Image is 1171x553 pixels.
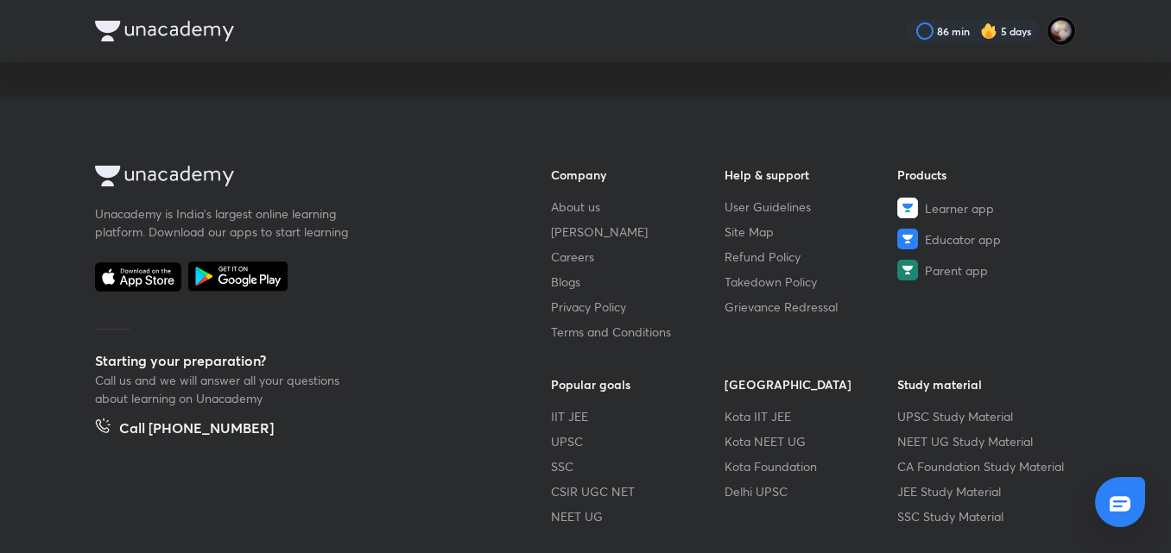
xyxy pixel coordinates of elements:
[897,507,1071,525] a: SSC Study Material
[551,248,594,266] span: Careers
[551,273,725,291] a: Blogs
[551,482,725,500] a: CSIR UGC NET
[725,248,898,266] a: Refund Policy
[725,273,898,291] a: Takedown Policy
[551,166,725,184] h6: Company
[551,323,725,341] a: Terms and Conditions
[725,457,898,475] a: Kota Foundation
[897,198,918,218] img: Learner app
[551,223,725,241] a: [PERSON_NAME]
[897,375,1071,393] h6: Study material
[725,223,898,241] a: Site Map
[897,482,1071,500] a: JEE Study Material
[725,166,898,184] h6: Help & support
[95,21,234,41] img: Company Logo
[551,198,725,216] a: About us
[1047,16,1076,46] img: Swarit
[95,418,274,442] a: Call [PHONE_NUMBER]
[897,229,1071,249] a: Educator app
[551,248,725,266] a: Careers
[725,298,898,316] a: Grievance Redressal
[725,482,898,500] a: Delhi UPSC
[897,166,1071,184] h6: Products
[897,432,1071,450] a: NEET UG Study Material
[897,457,1071,475] a: CA Foundation Study Material
[95,350,496,371] h5: Starting your preparation?
[897,260,1071,280] a: Parent app
[551,457,725,475] a: SSC
[897,198,1071,218] a: Learner app
[551,298,725,316] a: Privacy Policy
[95,204,354,241] p: Unacademy is India’s largest online learning platform. Download our apps to start learning
[897,260,918,280] img: Parent app
[551,407,725,425] a: IIT JEE
[725,375,898,393] h6: [GEOGRAPHIC_DATA]
[95,166,496,191] a: Company Logo
[725,198,898,216] a: User Guidelines
[980,22,997,40] img: streak
[119,418,274,442] h5: Call [PHONE_NUMBER]
[551,432,725,450] a: UPSC
[95,166,234,186] img: Company Logo
[95,371,354,407] p: Call us and we will answer all your questions about learning on Unacademy
[897,229,918,249] img: Educator app
[897,407,1071,425] a: UPSC Study Material
[551,375,725,393] h6: Popular goals
[725,407,898,425] a: Kota IIT JEE
[925,199,994,217] span: Learner app
[925,261,988,280] span: Parent app
[725,432,898,450] a: Kota NEET UG
[925,230,1001,248] span: Educator app
[551,507,725,525] a: NEET UG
